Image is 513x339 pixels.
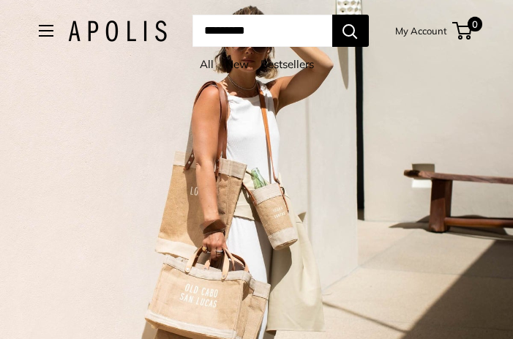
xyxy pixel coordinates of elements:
[261,57,314,71] a: Bestsellers
[467,17,482,31] span: 0
[225,57,249,71] a: New
[192,15,332,47] input: Search...
[68,21,167,42] img: Apolis
[395,22,447,40] a: My Account
[200,57,214,71] a: All
[454,22,472,40] a: 0
[39,25,53,37] button: Open menu
[332,15,369,47] button: Search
